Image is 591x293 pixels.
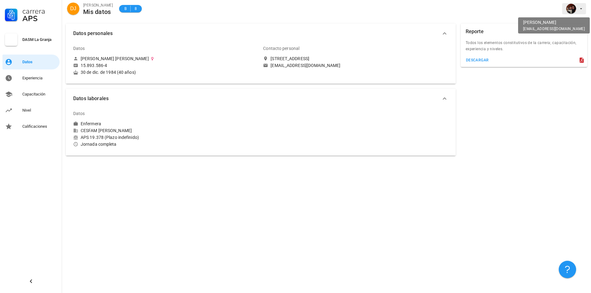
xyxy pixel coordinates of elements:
[263,63,448,68] a: [EMAIL_ADDRESS][DOMAIN_NAME]
[22,108,57,113] div: Nivel
[466,58,489,62] div: descargar
[263,41,299,56] div: Contacto personal
[70,2,76,15] span: DJ
[22,76,57,81] div: Experiencia
[22,92,57,97] div: Capacitación
[81,56,149,61] div: [PERSON_NAME] [PERSON_NAME]
[22,7,57,15] div: Carrera
[66,89,456,109] button: Datos laborales
[73,141,258,147] div: Jornada completa
[2,71,60,86] a: Experiencia
[566,4,576,14] div: avatar
[73,29,441,38] span: Datos personales
[66,24,456,43] button: Datos personales
[73,128,258,133] div: CESFAM [PERSON_NAME]
[133,6,138,12] span: 8
[271,56,309,61] div: [STREET_ADDRESS]
[461,40,587,56] div: Todos los elementos constitutivos de la carrera; capacitación, experiencia y niveles.
[463,56,491,64] button: descargar
[2,87,60,102] a: Capacitación
[73,106,85,121] div: Datos
[2,119,60,134] a: Calificaciones
[263,56,448,61] a: [STREET_ADDRESS]
[22,15,57,22] div: APS
[81,63,107,68] div: 15.893.586-4
[73,135,258,140] div: APS 19.378 (Plazo indefinido)
[22,124,57,129] div: Calificaciones
[2,55,60,69] a: Datos
[271,63,340,68] div: [EMAIL_ADDRESS][DOMAIN_NAME]
[22,60,57,64] div: Datos
[81,121,101,127] div: Enfermera
[73,69,258,75] div: 30 de dic. de 1984 (40 años)
[83,2,113,8] div: [PERSON_NAME]
[67,2,79,15] div: avatar
[123,6,128,12] span: B
[73,94,441,103] span: Datos laborales
[73,41,85,56] div: Datos
[22,37,57,42] div: DASM La Granja
[2,103,60,118] a: Nivel
[466,24,484,40] div: Reporte
[83,8,113,15] div: Mis datos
